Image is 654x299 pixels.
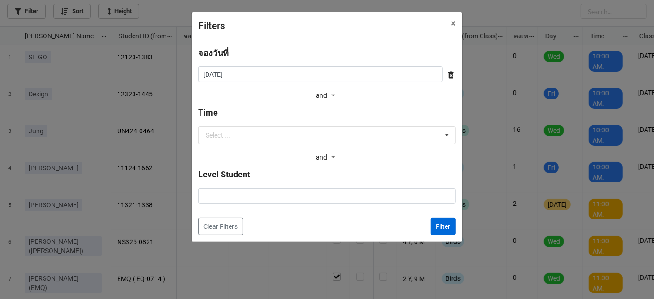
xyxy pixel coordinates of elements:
div: and [316,151,338,165]
label: Time [198,106,218,119]
div: and [316,89,338,103]
div: Select ... [206,132,230,139]
span: × [451,18,456,29]
input: Date [198,66,443,82]
label: Level Student [198,168,250,181]
div: Filters [198,19,430,34]
button: Filter [431,218,456,235]
button: Clear Filters [198,218,243,235]
label: จองวันที่ [198,47,229,60]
